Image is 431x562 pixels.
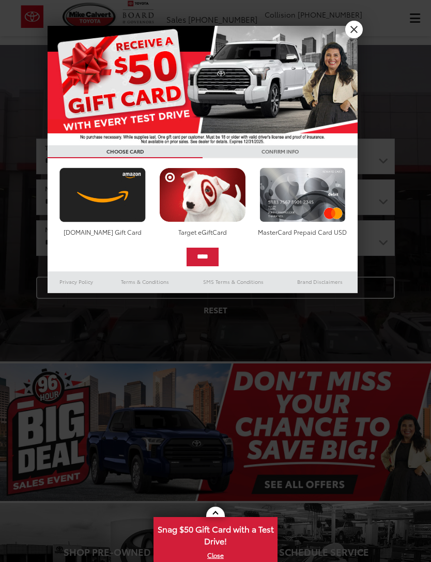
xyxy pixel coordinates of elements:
a: SMS Terms & Conditions [184,276,282,288]
div: Target eGiftCard [157,227,248,236]
h3: CONFIRM INFO [203,145,358,158]
img: 55838_top_625864.jpg [48,26,358,145]
a: Terms & Conditions [105,276,184,288]
h3: CHOOSE CARD [48,145,203,158]
a: Brand Disclaimers [282,276,358,288]
span: Snag $50 Gift Card with a Test Drive! [155,518,276,550]
a: Privacy Policy [48,276,105,288]
div: MasterCard Prepaid Card USD [257,227,348,236]
img: targetcard.png [157,168,248,222]
img: mastercard.png [257,168,348,222]
img: amazoncard.png [57,168,148,222]
div: [DOMAIN_NAME] Gift Card [57,227,148,236]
